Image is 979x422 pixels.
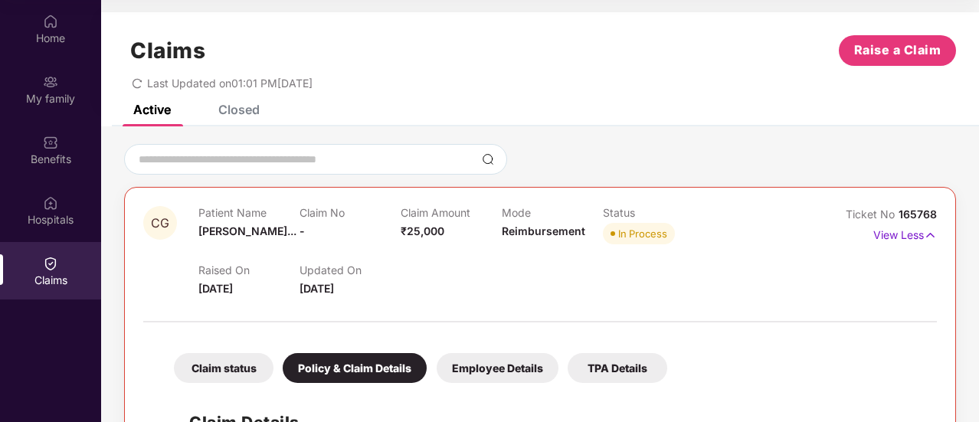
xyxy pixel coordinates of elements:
[151,217,169,230] span: CG
[174,353,273,383] div: Claim status
[300,282,334,295] span: [DATE]
[401,206,502,219] p: Claim Amount
[43,135,58,150] img: svg+xml;base64,PHN2ZyBpZD0iQmVuZWZpdHMiIHhtbG5zPSJodHRwOi8vd3d3LnczLm9yZy8yMDAwL3N2ZyIgd2lkdGg9Ij...
[147,77,313,90] span: Last Updated on 01:01 PM[DATE]
[437,353,558,383] div: Employee Details
[899,208,937,221] span: 165768
[873,223,937,244] p: View Less
[300,263,401,276] p: Updated On
[283,353,427,383] div: Policy & Claim Details
[130,38,205,64] h1: Claims
[198,263,300,276] p: Raised On
[43,74,58,90] img: svg+xml;base64,PHN2ZyB3aWR0aD0iMjAiIGhlaWdodD0iMjAiIHZpZXdCb3g9IjAgMCAyMCAyMCIgZmlsbD0ibm9uZSIgeG...
[854,41,941,60] span: Raise a Claim
[401,224,444,237] span: ₹25,000
[133,102,171,117] div: Active
[603,206,704,219] p: Status
[43,256,58,271] img: svg+xml;base64,PHN2ZyBpZD0iQ2xhaW0iIHhtbG5zPSJodHRwOi8vd3d3LnczLm9yZy8yMDAwL3N2ZyIgd2lkdGg9IjIwIi...
[846,208,899,221] span: Ticket No
[198,224,296,237] span: [PERSON_NAME]...
[482,153,494,165] img: svg+xml;base64,PHN2ZyBpZD0iU2VhcmNoLTMyeDMyIiB4bWxucz0iaHR0cDovL3d3dy53My5vcmcvMjAwMC9zdmciIHdpZH...
[132,77,142,90] span: redo
[300,224,305,237] span: -
[218,102,260,117] div: Closed
[568,353,667,383] div: TPA Details
[198,282,233,295] span: [DATE]
[839,35,956,66] button: Raise a Claim
[198,206,300,219] p: Patient Name
[618,226,667,241] div: In Process
[502,206,603,219] p: Mode
[300,206,401,219] p: Claim No
[924,227,937,244] img: svg+xml;base64,PHN2ZyB4bWxucz0iaHR0cDovL3d3dy53My5vcmcvMjAwMC9zdmciIHdpZHRoPSIxNyIgaGVpZ2h0PSIxNy...
[502,224,585,237] span: Reimbursement
[43,14,58,29] img: svg+xml;base64,PHN2ZyBpZD0iSG9tZSIgeG1sbnM9Imh0dHA6Ly93d3cudzMub3JnLzIwMDAvc3ZnIiB3aWR0aD0iMjAiIG...
[43,195,58,211] img: svg+xml;base64,PHN2ZyBpZD0iSG9zcGl0YWxzIiB4bWxucz0iaHR0cDovL3d3dy53My5vcmcvMjAwMC9zdmciIHdpZHRoPS...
